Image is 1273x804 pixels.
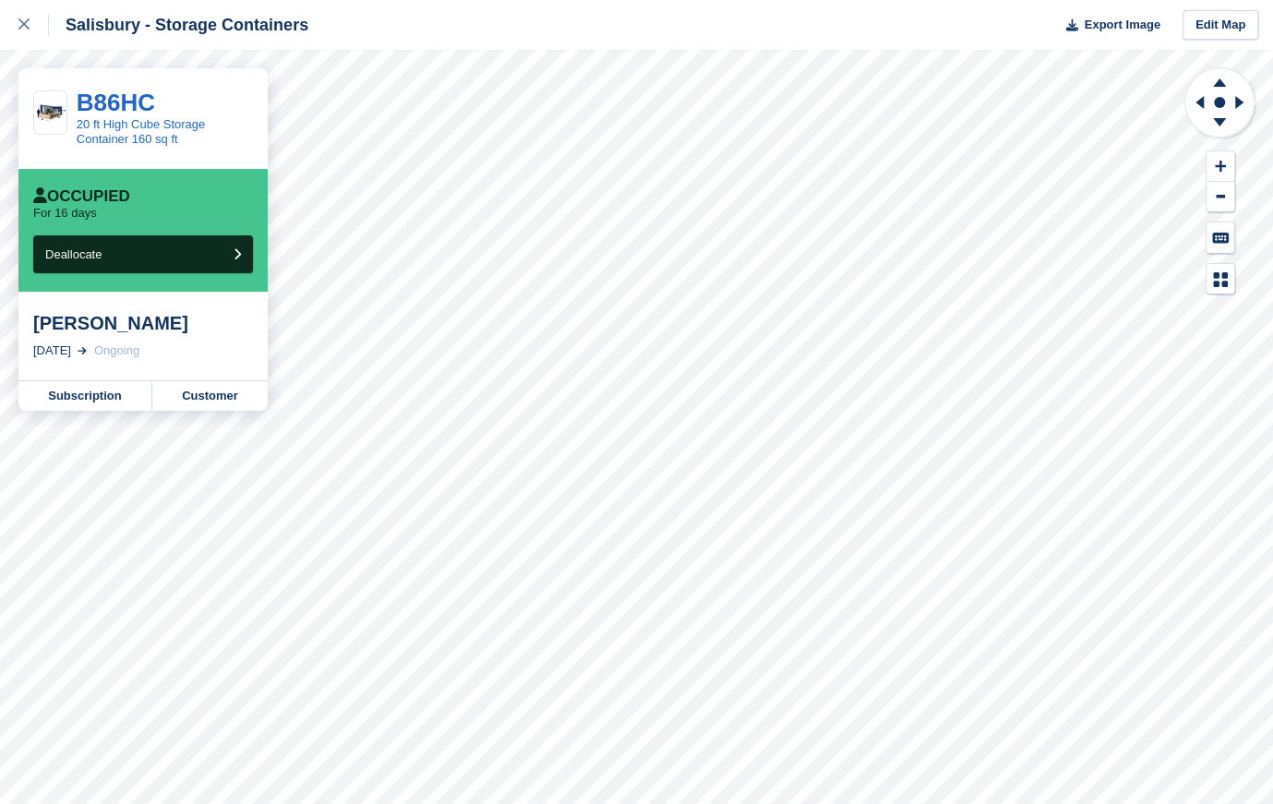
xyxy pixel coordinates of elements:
button: Zoom In [1207,151,1234,182]
div: Salisbury - Storage Containers [49,14,308,36]
a: Edit Map [1183,10,1258,41]
span: Export Image [1084,16,1159,34]
a: Customer [152,381,268,411]
div: [DATE] [33,342,71,360]
p: For 16 days [33,206,97,221]
div: Occupied [33,187,130,206]
div: [PERSON_NAME] [33,312,253,334]
button: Zoom Out [1207,182,1234,212]
a: B86HC [77,89,155,116]
button: Deallocate [33,235,253,273]
button: Map Legend [1207,264,1234,294]
img: 20-ft-HC-container.jpeg [34,101,66,125]
div: Ongoing [94,342,139,360]
a: Subscription [18,381,152,411]
img: arrow-right-light-icn-cde0832a797a2874e46488d9cf13f60e5c3a73dbe684e267c42b8395dfbc2abf.svg [78,347,87,354]
button: Keyboard Shortcuts [1207,222,1234,253]
button: Export Image [1055,10,1160,41]
a: 20 ft High Cube Storage Container 160 sq ft [77,117,205,146]
span: Deallocate [45,247,102,261]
